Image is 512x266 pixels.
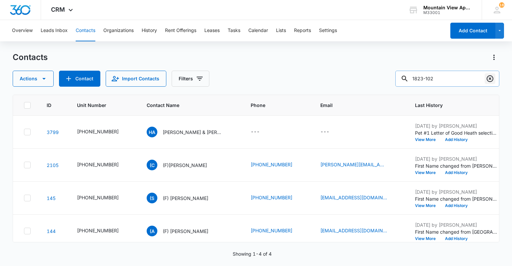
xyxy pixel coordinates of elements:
[233,250,272,257] p: Showing 1-4 of 4
[142,20,157,41] button: History
[423,5,472,10] div: account name
[77,227,131,235] div: Unit Number - 545-1823-102 - Select to Edit Field
[12,20,33,41] button: Overview
[319,20,337,41] button: Settings
[76,20,95,41] button: Contacts
[415,102,489,109] span: Last History
[251,128,272,136] div: Phone - - Select to Edit Field
[47,162,59,168] a: Navigate to contact details page for (F)Joshua Colasacco
[77,161,131,169] div: Unit Number - 545-1823-102 - Select to Edit Field
[320,227,399,235] div: Email - kasawilliams4@gmail.com - Select to Edit Field
[251,102,295,109] span: Phone
[59,71,100,87] button: Add Contact
[251,194,304,202] div: Phone - (970) 986-9393 - Select to Edit Field
[248,20,268,41] button: Calendar
[415,228,498,235] p: First Name changed from [GEOGRAPHIC_DATA] to (F) Austin.
[13,71,54,87] button: Actions
[77,102,131,109] span: Unit Number
[47,228,56,234] a: Navigate to contact details page for (F) Austin Williams
[440,237,472,241] button: Add History
[172,71,209,87] button: Filters
[251,161,304,169] div: Phone - (970) 689-2053 - Select to Edit Field
[163,195,208,202] p: (F) [PERSON_NAME]
[415,138,440,142] button: View More
[440,204,472,208] button: Add History
[147,160,157,170] span: (C
[228,20,240,41] button: Tasks
[320,102,389,109] span: Email
[77,194,119,201] div: [PHONE_NUMBER]
[47,102,51,109] span: ID
[147,160,219,170] div: Contact Name - (F)Joshua Colasacco - Select to Edit Field
[147,193,220,203] div: Contact Name - (F) Susan Williams - Select to Edit Field
[499,2,504,8] span: 18
[415,122,498,129] p: [DATE] by [PERSON_NAME]
[77,227,119,234] div: [PHONE_NUMBER]
[320,194,399,202] div: Email - susanwilliams718@gmail.com - Select to Edit Field
[41,20,68,41] button: Leads Inbox
[51,6,65,13] span: CRM
[147,127,157,137] span: HA
[415,155,498,162] p: [DATE] by [PERSON_NAME]
[204,20,220,41] button: Leases
[440,138,472,142] button: Add History
[276,20,286,41] button: Lists
[415,221,498,228] p: [DATE] by [PERSON_NAME]
[415,204,440,208] button: View More
[165,20,196,41] button: Rent Offerings
[147,102,225,109] span: Contact Name
[423,10,472,15] div: account id
[251,194,292,201] a: [PHONE_NUMBER]
[47,129,59,135] a: Navigate to contact details page for Hunter Anderson & Shayne Lafon
[163,129,223,136] p: [PERSON_NAME] & [PERSON_NAME]
[415,237,440,241] button: View More
[320,128,341,136] div: Email - - Select to Edit Field
[163,162,207,169] p: (F)[PERSON_NAME]
[489,52,499,63] button: Actions
[251,227,292,234] a: [PHONE_NUMBER]
[450,23,495,39] button: Add Contact
[251,227,304,235] div: Phone - (303) 696-6290 - Select to Edit Field
[77,128,131,136] div: Unit Number - 545-1823-102 - Select to Edit Field
[415,195,498,202] p: First Name changed from [PERSON_NAME] (F) [PERSON_NAME].
[415,129,498,136] p: Pet #1 Letter of Good Heath selections changed; No was removed and Yes was added.
[440,171,472,175] button: Add History
[13,52,48,62] h1: Contacts
[147,127,235,137] div: Contact Name - Hunter Anderson & Shayne Lafon - Select to Edit Field
[320,161,387,168] a: [PERSON_NAME][EMAIL_ADDRESS][PERSON_NAME][DOMAIN_NAME]
[251,161,292,168] a: [PHONE_NUMBER]
[47,195,56,201] a: Navigate to contact details page for (F) Susan Williams
[77,128,119,135] div: [PHONE_NUMBER]
[320,161,399,169] div: Email - joshua.colasacco@outlook.com - Select to Edit Field
[147,226,220,236] div: Contact Name - (F) Austin Williams - Select to Edit Field
[294,20,311,41] button: Reports
[415,188,498,195] p: [DATE] by [PERSON_NAME]
[251,128,260,136] div: ---
[320,194,387,201] a: [EMAIL_ADDRESS][DOMAIN_NAME]
[485,73,495,84] button: Clear
[395,71,499,87] input: Search Contacts
[415,171,440,175] button: View More
[77,194,131,202] div: Unit Number - 545-1823-102 - Select to Edit Field
[147,226,157,236] span: (A
[320,227,387,234] a: [EMAIL_ADDRESS][DOMAIN_NAME]
[415,162,498,169] p: First Name changed from [PERSON_NAME] to (F)[PERSON_NAME].
[499,2,504,8] div: notifications count
[106,71,166,87] button: Import Contacts
[77,161,119,168] div: [PHONE_NUMBER]
[147,193,157,203] span: (S
[320,128,329,136] div: ---
[163,228,208,235] p: (F) [PERSON_NAME]
[103,20,134,41] button: Organizations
